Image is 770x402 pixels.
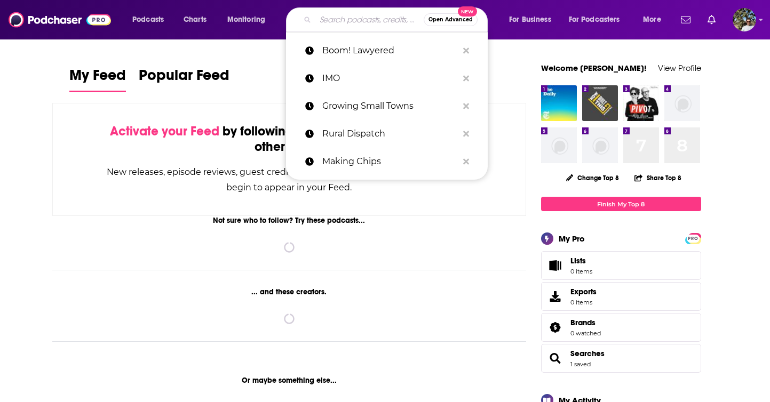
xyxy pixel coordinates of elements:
span: PRO [687,235,700,243]
span: My Feed [69,66,126,91]
span: 0 items [570,268,592,275]
a: 1 saved [570,360,591,368]
span: Brands [570,318,596,327]
span: Open Advanced [428,17,473,22]
span: Podcasts [132,12,164,27]
div: Or maybe something else... [52,376,527,385]
a: PRO [687,234,700,242]
button: open menu [220,11,279,28]
button: open menu [636,11,674,28]
img: Pivot [623,85,659,121]
a: Brands [570,318,601,327]
span: 0 items [570,299,597,306]
img: How I Built This with Guy Raz [582,85,618,121]
a: My Feed [69,66,126,92]
span: Activate your Feed [110,123,219,139]
button: open menu [562,11,636,28]
div: New releases, episode reviews, guest credits, and personalized recommendations will begin to appe... [106,164,473,195]
span: Logged in as nicktotin [733,8,756,31]
span: New [458,6,477,17]
a: Lists [541,251,701,280]
img: The Daily [541,85,577,121]
p: Boom! Lawyered [322,37,458,65]
a: Boom! Lawyered [286,37,488,65]
span: Lists [545,258,566,273]
span: Exports [570,287,597,296]
div: Not sure who to follow? Try these podcasts... [52,216,527,225]
span: Popular Feed [139,66,229,91]
span: For Business [509,12,551,27]
div: by following Podcasts, Creators, Lists, and other Users! [106,124,473,155]
button: Share Top 8 [634,167,682,188]
a: Charts [177,11,213,28]
img: Podchaser - Follow, Share and Rate Podcasts [9,10,111,30]
span: Lists [570,256,586,266]
p: Rural Dispatch [322,120,458,148]
a: Exports [541,282,701,311]
span: More [643,12,661,27]
a: Welcome [PERSON_NAME]! [541,63,647,73]
a: Making Chips [286,148,488,175]
span: For Podcasters [569,12,620,27]
button: Show profile menu [733,8,756,31]
a: Show notifications dropdown [677,11,695,29]
a: Searches [545,351,566,366]
img: User Profile [733,8,756,31]
span: Searches [541,344,701,373]
button: open menu [125,11,178,28]
button: Change Top 8 [560,171,626,184]
button: Open AdvancedNew [424,13,478,26]
div: Search podcasts, credits, & more... [296,7,498,32]
a: IMO [286,65,488,92]
button: open menu [502,11,565,28]
a: Searches [570,349,605,358]
p: Making Chips [322,148,458,175]
img: missing-image.png [582,127,618,163]
a: Brands [545,320,566,335]
div: ... and these creators. [52,287,527,296]
a: Rural Dispatch [286,120,488,148]
input: Search podcasts, credits, & more... [315,11,424,28]
a: Finish My Top 8 [541,197,701,211]
a: Show notifications dropdown [703,11,720,29]
p: IMO [322,65,458,92]
a: Popular Feed [139,66,229,92]
span: Exports [545,289,566,304]
p: Growing Small Towns [322,92,458,120]
a: Growing Small Towns [286,92,488,120]
div: My Pro [559,234,585,244]
span: Lists [570,256,592,266]
img: missing-image.png [541,127,577,163]
a: View Profile [658,63,701,73]
a: 0 watched [570,329,601,337]
span: Monitoring [227,12,265,27]
span: Brands [541,313,701,342]
img: missing-image.png [664,85,700,121]
span: Charts [184,12,207,27]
